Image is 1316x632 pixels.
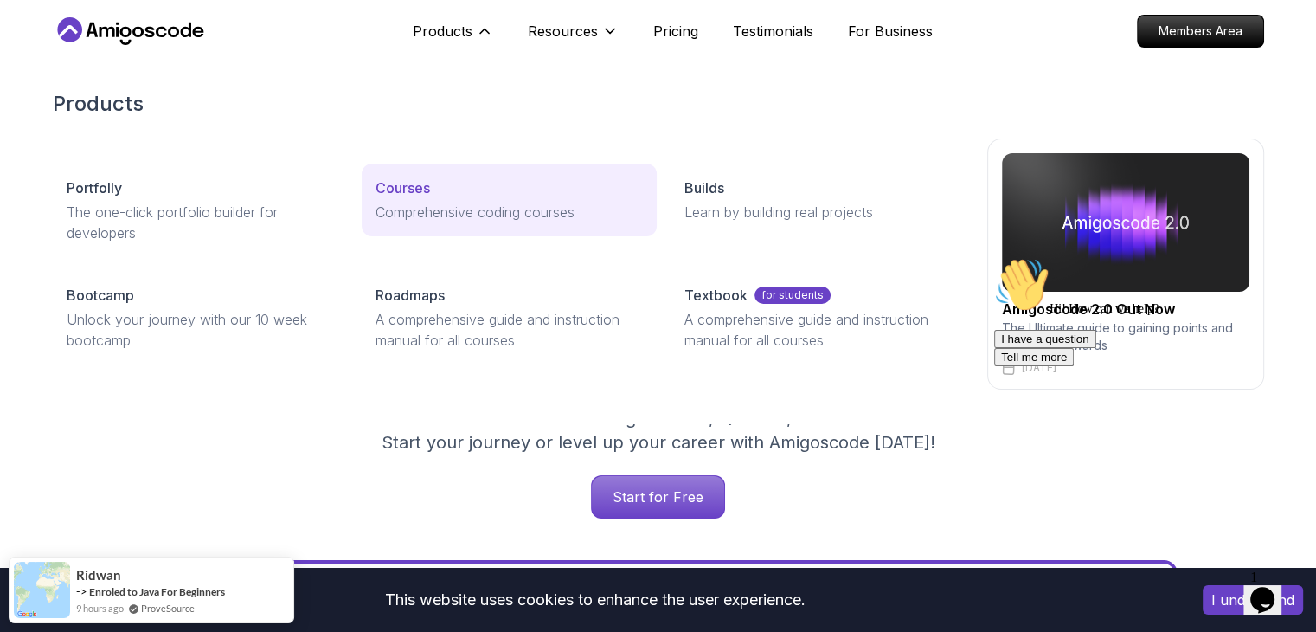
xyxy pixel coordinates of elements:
[76,584,87,598] span: ->
[376,285,445,306] p: Roadmaps
[671,164,966,236] a: BuildsLearn by building real projects
[733,21,813,42] a: Testimonials
[53,271,348,364] a: BootcampUnlock your journey with our 10 week bootcamp
[987,250,1299,554] iframe: chat widget
[67,309,334,351] p: Unlock your journey with our 10 week bootcamp
[53,164,348,257] a: PortfollyThe one-click portfolio builder for developers
[376,202,643,222] p: Comprehensive coding courses
[413,21,472,42] p: Products
[376,177,430,198] p: Courses
[671,271,966,364] a: Textbookfor studentsA comprehensive guide and instruction manual for all courses
[754,287,831,304] p: for students
[53,90,1264,118] h2: Products
[987,139,1264,390] a: amigoscode 2.0Amigoscode 2.0 Out NowThe Ultimate guide to gaining points and unlocking rewards[DATE]
[1243,563,1299,615] iframe: chat widget
[13,581,1177,619] div: This website uses cookies to enhance the user experience.
[362,164,657,236] a: CoursesComprehensive coding courses
[7,98,87,116] button: Tell me more
[1137,15,1264,48] a: Members Area
[684,177,724,198] p: Builds
[413,21,493,55] button: Products
[1002,153,1249,292] img: amigoscode 2.0
[684,285,748,306] p: Textbook
[528,21,598,42] p: Resources
[591,475,725,519] a: Start for Free
[89,585,225,598] a: Enroled to Java For Beginners
[7,7,318,116] div: 👋Hi! How can we help?I have a questionTell me more
[1203,585,1303,615] button: Accept cookies
[67,202,334,243] p: The one-click portfolio builder for developers
[376,309,643,351] p: A comprehensive guide and instruction manual for all courses
[76,568,121,583] span: ridwan
[14,562,70,618] img: provesource social proof notification image
[1138,16,1263,47] p: Members Area
[362,271,657,364] a: RoadmapsA comprehensive guide and instruction manual for all courses
[368,406,949,455] p: Get unlimited access to coding , , and . Start your journey or level up your career with Amigosco...
[592,476,724,518] p: Start for Free
[76,601,124,616] span: 9 hours ago
[528,21,619,55] button: Resources
[7,7,62,62] img: :wave:
[684,202,952,222] p: Learn by building real projects
[684,309,952,351] p: A comprehensive guide and instruction manual for all courses
[653,21,698,42] a: Pricing
[141,601,195,616] a: ProveSource
[67,177,122,198] p: Portfolly
[67,285,134,306] p: Bootcamp
[7,52,171,65] span: Hi! How can we help?
[7,80,109,98] button: I have a question
[848,21,933,42] a: For Business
